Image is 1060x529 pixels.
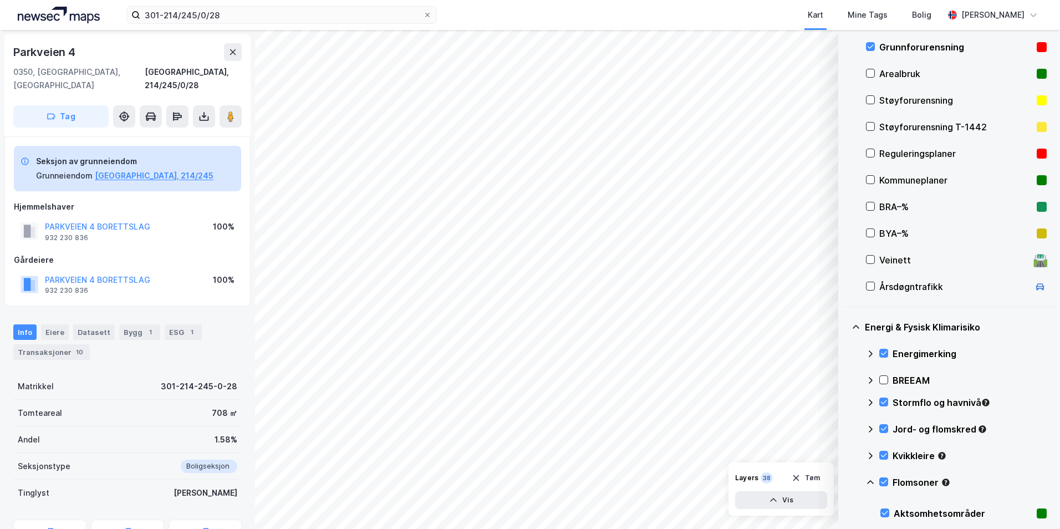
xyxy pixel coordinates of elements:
div: Bygg [119,324,160,340]
div: BREEAM [893,374,1047,387]
div: 1 [186,327,197,338]
div: [PERSON_NAME] [174,486,237,500]
div: 1 [145,327,156,338]
div: 38 [761,472,773,484]
div: Tooltip anchor [941,477,951,487]
div: Flomsoner [893,476,1047,489]
div: Kvikkleire [893,449,1047,462]
div: Veinett [879,253,1029,267]
div: [PERSON_NAME] [961,8,1025,22]
iframe: Chat Widget [1005,476,1060,529]
div: 0350, [GEOGRAPHIC_DATA], [GEOGRAPHIC_DATA] [13,65,145,92]
div: [GEOGRAPHIC_DATA], 214/245/0/28 [145,65,242,92]
button: Vis [735,491,827,509]
div: Stormflo og havnivå [893,396,1047,409]
div: Hjemmelshaver [14,200,241,213]
input: Søk på adresse, matrikkel, gårdeiere, leietakere eller personer [140,7,423,23]
div: Tooltip anchor [977,424,987,434]
button: Tag [13,105,109,128]
div: Jord- og flomskred [893,423,1047,436]
div: Mine Tags [848,8,888,22]
div: 100% [213,273,235,287]
div: Støyforurensning [879,94,1032,107]
div: 708 ㎡ [212,406,237,420]
div: Info [13,324,37,340]
div: Grunnforurensning [879,40,1032,54]
div: Gårdeiere [14,253,241,267]
div: Matrikkel [18,380,54,393]
div: Støyforurensning T-1442 [879,120,1032,134]
div: Tooltip anchor [937,451,947,461]
div: Andel [18,433,40,446]
div: Seksjon av grunneiendom [36,155,213,168]
div: Tomteareal [18,406,62,420]
div: Energimerking [893,347,1047,360]
div: Bolig [912,8,931,22]
img: logo.a4113a55bc3d86da70a041830d287a7e.svg [18,7,100,23]
div: Kommuneplaner [879,174,1032,187]
div: 10 [74,347,85,358]
div: Layers [735,474,758,482]
div: BRA–% [879,200,1032,213]
div: Årsdøgntrafikk [879,280,1029,293]
div: Kart [808,8,823,22]
div: 🛣️ [1033,253,1048,267]
button: Tøm [784,469,827,487]
div: BYA–% [879,227,1032,240]
div: Aktsomhetsområder [894,507,1032,520]
div: 932 230 836 [45,286,88,295]
div: Eiere [41,324,69,340]
div: 932 230 836 [45,233,88,242]
div: ESG [165,324,202,340]
div: 100% [213,220,235,233]
div: Transaksjoner [13,344,90,360]
div: Seksjonstype [18,460,70,473]
div: 1.58% [215,433,237,446]
div: Reguleringsplaner [879,147,1032,160]
div: Tinglyst [18,486,49,500]
div: Energi & Fysisk Klimarisiko [865,321,1047,334]
div: Grunneiendom [36,169,93,182]
div: Arealbruk [879,67,1032,80]
button: [GEOGRAPHIC_DATA], 214/245 [95,169,213,182]
div: 301-214-245-0-28 [161,380,237,393]
div: Parkveien 4 [13,43,78,61]
div: Datasett [73,324,115,340]
div: Tooltip anchor [981,398,991,408]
